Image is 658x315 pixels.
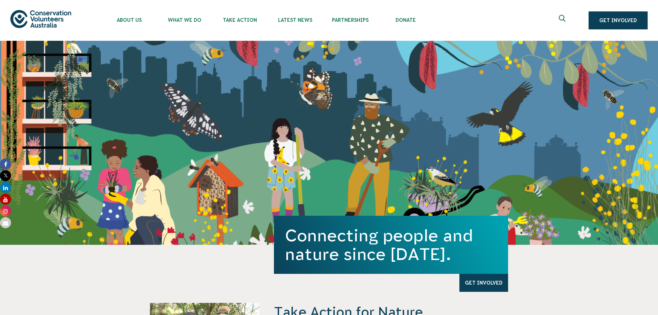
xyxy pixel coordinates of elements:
[323,17,378,23] span: Partnerships
[212,17,267,23] span: Take Action
[102,17,157,23] span: About Us
[459,274,508,292] a: Get Involved
[267,17,323,23] span: Latest News
[10,10,71,28] img: logo.svg
[559,15,568,26] span: Expand search box
[589,11,648,29] a: Get Involved
[157,17,212,23] span: What We Do
[555,12,571,29] button: Expand search box Close search box
[285,226,497,263] h1: Connecting people and nature since [DATE].
[378,17,433,23] span: Donate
